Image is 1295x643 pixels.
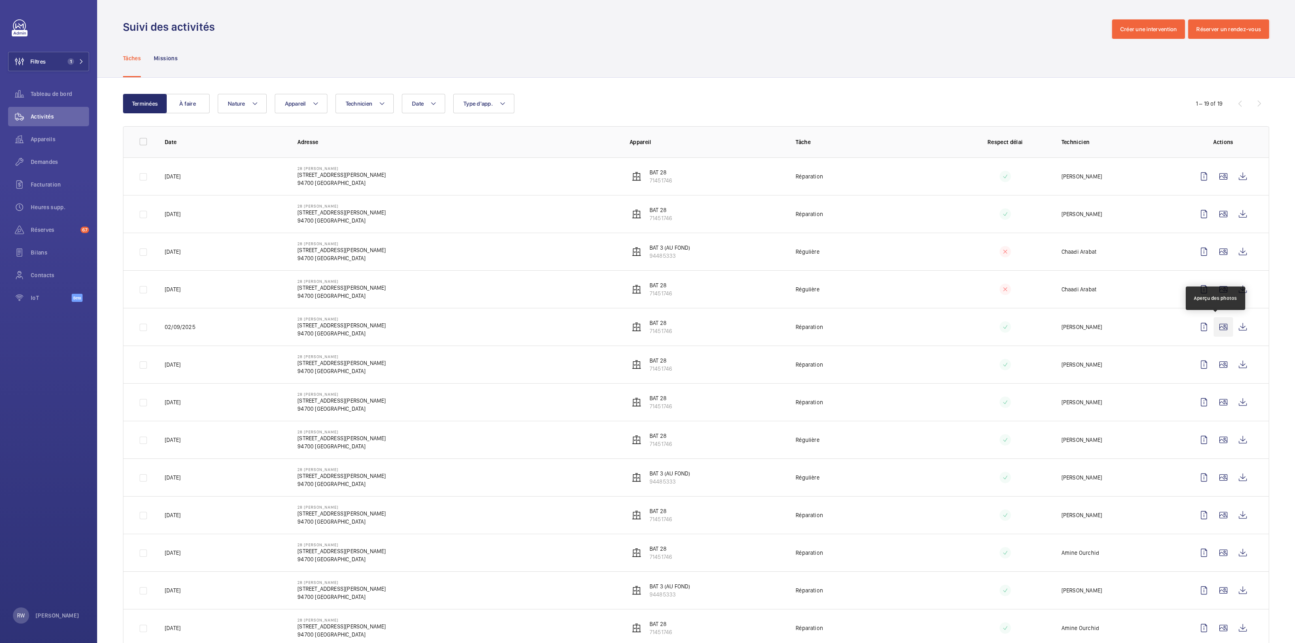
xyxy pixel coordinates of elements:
button: Nature [218,94,267,113]
p: 71451746 [650,176,672,185]
p: Réparation [796,172,823,180]
p: Réparation [796,361,823,369]
div: 1 – 19 of 19 [1196,100,1223,108]
p: RW [17,611,25,620]
p: 94485333 [650,477,690,486]
button: Technicien [335,94,394,113]
span: Contacts [31,271,89,279]
p: Réparation [796,624,823,632]
p: BAT 28 [650,507,672,515]
p: 28 [PERSON_NAME] [297,429,386,434]
button: Terminées [123,94,167,113]
p: [PERSON_NAME] [1061,586,1102,594]
span: Nature [228,100,245,107]
img: elevator.svg [632,548,641,558]
img: elevator.svg [632,397,641,407]
p: 94700 [GEOGRAPHIC_DATA] [297,292,386,300]
span: Filtres [30,57,46,66]
img: elevator.svg [632,322,641,332]
p: [STREET_ADDRESS][PERSON_NAME] [297,359,386,367]
p: Date [165,138,284,146]
p: 71451746 [650,440,672,448]
p: 71451746 [650,553,672,561]
p: Adresse [297,138,617,146]
p: [PERSON_NAME] [1061,172,1102,180]
p: BAT 28 [650,281,672,289]
span: Bilans [31,248,89,257]
p: 71451746 [650,515,672,523]
p: Régulière [796,473,819,482]
p: BAT 28 [650,206,672,214]
p: Réparation [796,210,823,218]
p: Respect délai [962,138,1049,146]
span: Technicien [346,100,373,107]
p: BAT 28 [650,545,672,553]
span: Activités [31,112,89,121]
button: Type d'app. [453,94,514,113]
h1: Suivi des activités [123,19,220,34]
p: [DATE] [165,285,180,293]
p: 71451746 [650,289,672,297]
p: [DATE] [165,473,180,482]
p: 94700 [GEOGRAPHIC_DATA] [297,518,386,526]
span: 1 [68,58,74,65]
p: Missions [154,54,178,62]
p: Chaadi Arabat [1061,248,1096,256]
p: 71451746 [650,628,672,636]
span: Tableau de bord [31,90,89,98]
p: BAT 28 [650,394,672,402]
p: 28 [PERSON_NAME] [297,316,386,321]
span: Type d'app. [463,100,493,107]
button: Appareil [275,94,327,113]
span: Date [412,100,424,107]
p: [STREET_ADDRESS][PERSON_NAME] [297,472,386,480]
p: 28 [PERSON_NAME] [297,241,386,246]
img: elevator.svg [632,360,641,369]
p: BAT 28 [650,357,672,365]
p: 94700 [GEOGRAPHIC_DATA] [297,367,386,375]
p: BAT 3 (AU FOND) [650,244,690,252]
p: 94700 [GEOGRAPHIC_DATA] [297,630,386,639]
p: 94700 [GEOGRAPHIC_DATA] [297,555,386,563]
p: [STREET_ADDRESS][PERSON_NAME] [297,284,386,292]
p: 71451746 [650,365,672,373]
p: 28 [PERSON_NAME] [297,204,386,208]
p: Réparation [796,398,823,406]
div: Aperçu des photos [1194,295,1237,302]
span: IoT [31,294,72,302]
p: BAT 28 [650,620,672,628]
p: [STREET_ADDRESS][PERSON_NAME] [297,397,386,405]
p: 28 [PERSON_NAME] [297,392,386,397]
p: 28 [PERSON_NAME] [297,580,386,585]
p: BAT 28 [650,432,672,440]
p: BAT 28 [650,168,672,176]
span: Appareil [285,100,306,107]
p: [STREET_ADDRESS][PERSON_NAME] [297,622,386,630]
p: [PERSON_NAME] [1061,473,1102,482]
p: [PERSON_NAME] [36,611,79,620]
p: [DATE] [165,361,180,369]
button: Réserver un rendez-vous [1188,19,1269,39]
p: [DATE] [165,624,180,632]
button: À faire [166,94,210,113]
p: [DATE] [165,248,180,256]
button: Filtres1 [8,52,89,71]
p: Réparation [796,586,823,594]
p: [PERSON_NAME] [1061,323,1102,331]
p: Tâche [796,138,949,146]
span: Réserves [31,226,77,234]
p: [STREET_ADDRESS][PERSON_NAME] [297,321,386,329]
p: Amine Ourchid [1061,624,1099,632]
p: [STREET_ADDRESS][PERSON_NAME] [297,246,386,254]
p: 71451746 [650,327,672,335]
p: 94485333 [650,252,690,260]
span: 67 [81,227,89,233]
p: 28 [PERSON_NAME] [297,166,386,171]
p: 94700 [GEOGRAPHIC_DATA] [297,216,386,225]
p: [DATE] [165,586,180,594]
img: elevator.svg [632,435,641,445]
p: 28 [PERSON_NAME] [297,505,386,509]
img: elevator.svg [632,510,641,520]
p: BAT 3 (AU FOND) [650,469,690,477]
p: 94700 [GEOGRAPHIC_DATA] [297,254,386,262]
